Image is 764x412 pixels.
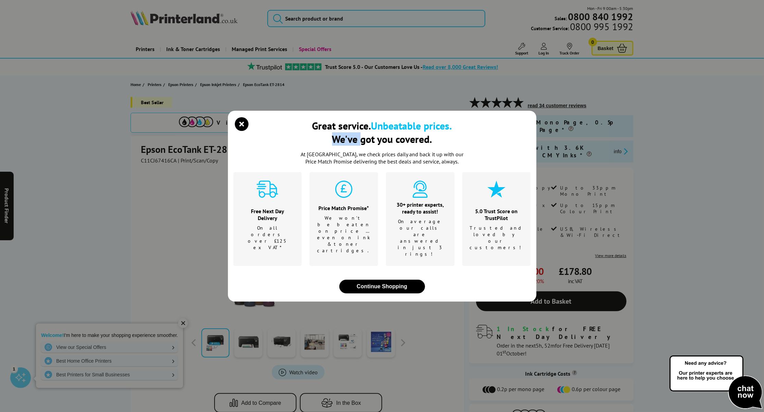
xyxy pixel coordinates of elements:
div: Price Match Promise* [317,205,371,211]
button: close modal [237,119,247,129]
b: Unbeatable prices. [371,119,452,132]
p: At [GEOGRAPHIC_DATA], we check prices daily and back it up with our Price Match Promise deliverin... [296,151,468,165]
p: We won't be beaten on price …even on ink & toner cartridges. [317,215,371,254]
div: 30+ printer experts, ready to assist! [395,201,446,215]
div: 5.0 Trust Score on TrustPilot [470,208,523,221]
p: On all orders over £125 ex VAT* [242,225,293,251]
p: On average our calls are answered in just 3 rings! [395,218,446,257]
button: close modal [339,280,425,293]
div: Free Next Day Delivery [242,208,293,221]
p: Trusted and loved by our customers! [470,225,523,251]
div: Great service. We've got you covered. [312,119,452,146]
img: Open Live Chat window [668,354,764,411]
